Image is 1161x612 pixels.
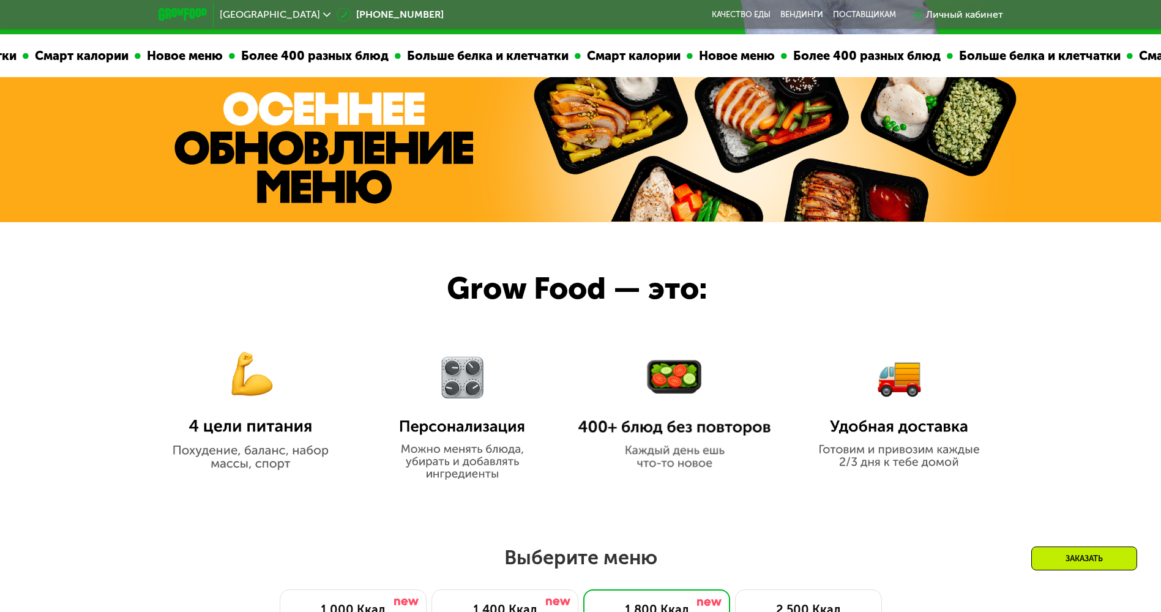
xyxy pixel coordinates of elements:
[39,545,1122,570] h2: Выберите меню
[220,10,320,20] span: [GEOGRAPHIC_DATA]
[400,47,573,65] div: Больше белка и клетчатки
[1031,547,1137,570] div: Заказать
[952,47,1126,65] div: Больше белка и клетчатки
[28,47,133,65] div: Смарт калории
[780,10,823,20] a: Вендинги
[580,47,685,65] div: Смарт калории
[786,47,946,65] div: Более 400 разных блюд
[833,10,896,20] div: поставщикам
[337,7,444,22] a: [PHONE_NUMBER]
[926,7,1003,22] div: Личный кабинет
[234,47,394,65] div: Более 400 разных блюд
[712,10,771,20] a: Качество еды
[447,266,755,312] div: Grow Food — это:
[692,47,780,65] div: Новое меню
[140,47,228,65] div: Новое меню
